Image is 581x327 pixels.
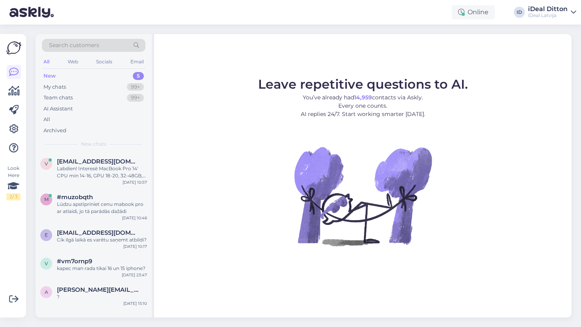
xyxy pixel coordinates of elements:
div: Look Here [6,165,21,200]
div: All [42,57,51,67]
div: [DATE] 23:47 [122,272,147,278]
div: New [43,72,56,80]
div: All [43,116,50,124]
span: Leave repetitive questions to AI. [258,76,468,92]
div: AI Assistant [43,105,73,113]
span: #muzobqth [57,194,93,201]
span: v [45,260,48,266]
span: Search customers [49,41,99,49]
div: Online [452,5,495,19]
div: iDeal Ditton [528,6,568,12]
div: Cik ilgā laikā es varētu saņemt atbildi? [57,236,147,243]
div: kapec man rada tikai 16 un 15 iphone? [57,265,147,272]
a: iDeal DittoniDeal Latvija [528,6,576,19]
div: Team chats [43,94,73,102]
div: ID [514,7,525,18]
div: [DATE] 15:10 [123,300,147,306]
div: 5 [133,72,144,80]
div: Email [129,57,145,67]
div: iDeal Latvija [528,12,568,19]
div: 99+ [127,94,144,102]
div: ? [57,293,147,300]
span: viktoria@amaluxevents.com [57,158,139,165]
img: Askly Logo [6,40,21,55]
b: 14,959 [354,94,372,101]
div: Archived [43,127,66,135]
div: Socials [94,57,114,67]
div: Lūdzu apstipriniet cenu mabook pro ar atlaidi, jo tā parādās dažādi [57,201,147,215]
span: New chats [81,141,106,148]
div: 99+ [127,83,144,91]
p: You’ve already had contacts via Askly. Every one counts. AI replies 24/7. Start working smarter [... [258,93,468,118]
span: m [44,196,49,202]
div: Labdien! Interesē MacBook Pro 14' CPU min 14-16, GPU 18-20, 32-48GB, 512GB SSD vai 1TB SSD uz uzņ... [57,165,147,179]
span: a [45,289,48,295]
div: [DATE] 10:46 [122,215,147,221]
div: 2 / 3 [6,193,21,200]
span: v [45,161,48,167]
div: My chats [43,83,66,91]
div: Web [66,57,80,67]
div: [DATE] 10:17 [123,243,147,249]
span: artjoms.andiks.65@gmail.com [57,286,139,293]
img: No Chat active [292,125,434,267]
div: [DATE] 10:57 [123,179,147,185]
span: e [45,232,48,238]
span: elinaozolina123@inbox.lv [57,229,139,236]
span: #vm7ornp9 [57,258,92,265]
